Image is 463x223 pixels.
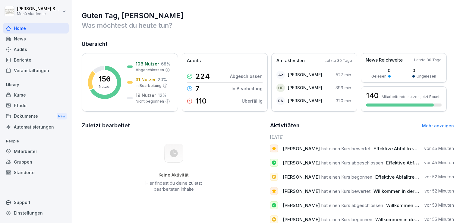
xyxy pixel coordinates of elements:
p: Abgeschlossen [136,67,164,73]
p: 20 % [158,76,167,83]
span: hat einen Kurs abgeschlossen [321,202,383,208]
p: Audits [187,57,201,64]
p: vor 45 Minuten [424,160,454,166]
a: Mitarbeiter [3,146,69,157]
p: Überfällig [242,98,263,104]
h5: Keine Aktivität [143,172,204,178]
p: vor 45 Minuten [424,145,454,151]
a: Gruppen [3,157,69,167]
p: Menü Akademie [17,12,61,16]
p: 224 [195,73,210,80]
p: [PERSON_NAME] Schepers [17,6,61,11]
a: Automatisierungen [3,122,69,132]
a: DokumenteNew [3,111,69,122]
p: 320 min. [336,97,352,104]
p: Library [3,80,69,90]
span: [PERSON_NAME] [283,217,320,222]
a: Veranstaltungen [3,65,69,76]
p: vor 55 Minuten [424,216,454,222]
p: Letzte 30 Tage [325,58,352,63]
a: Kurse [3,90,69,100]
div: UF [276,84,285,92]
div: Support [3,197,69,208]
p: 0 [371,67,391,74]
span: [PERSON_NAME] [283,174,320,180]
span: hat einen Kurs bewertet [321,188,370,194]
span: [PERSON_NAME] [283,188,320,194]
p: In Bearbeitung [231,85,263,92]
p: 106 Nutzer [136,61,159,67]
p: 19 Nutzer [136,92,156,98]
p: In Bearbeitung [136,83,162,88]
div: AP [276,71,285,79]
p: Mitarbeitende nutzen jetzt Bounti [382,94,440,99]
a: News [3,33,69,44]
p: Hier findest du deine zuletzt bearbeiteten Inhalte [143,180,204,192]
span: [PERSON_NAME] [283,202,320,208]
p: 68 % [161,61,170,67]
p: 7 [195,85,200,92]
p: People [3,136,69,146]
div: Dokumente [3,111,69,122]
a: Berichte [3,55,69,65]
p: 12 % [158,92,166,98]
h2: Übersicht [82,40,454,48]
p: 31 Nutzer [136,76,156,83]
p: vor 53 Minuten [424,202,454,208]
p: 110 [195,97,206,105]
p: 527 min. [336,72,352,78]
p: Nicht begonnen [136,99,164,104]
a: Standorte [3,167,69,178]
a: Home [3,23,69,33]
span: [PERSON_NAME] [283,160,320,166]
a: Audits [3,44,69,55]
a: Mehr anzeigen [422,123,454,128]
h2: Zuletzt bearbeitet [82,121,266,130]
p: Am aktivsten [276,57,305,64]
p: News Reichweite [366,57,403,64]
span: hat einen Kurs begonnen [321,217,372,222]
p: Was möchtest du heute tun? [82,21,454,30]
p: Gelesen [371,74,386,79]
p: [PERSON_NAME] [288,72,322,78]
a: Einstellungen [3,208,69,218]
h1: Guten Tag, [PERSON_NAME] [82,11,454,21]
span: hat einen Kurs bewertet [321,146,370,151]
p: Ungelesen [417,74,436,79]
h6: [DATE] [270,134,454,140]
p: 156 [99,75,111,83]
div: PA [276,97,285,105]
div: New [57,113,67,120]
a: Pfade [3,100,69,111]
span: hat einen Kurs begonnen [321,174,372,180]
p: [PERSON_NAME] [288,84,322,91]
h3: 140 [366,91,379,101]
p: vor 52 Minuten [424,188,454,194]
p: 399 min. [335,84,352,91]
p: vor 52 Minuten [424,174,454,180]
span: hat einen Kurs abgeschlossen [321,160,383,166]
p: Nutzer [99,84,111,89]
h2: Aktivitäten [270,121,300,130]
p: [PERSON_NAME] [288,97,322,104]
span: [PERSON_NAME] [283,146,320,151]
p: Letzte 30 Tage [414,57,442,63]
p: Abgeschlossen [230,73,263,79]
p: 0 [412,67,436,74]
